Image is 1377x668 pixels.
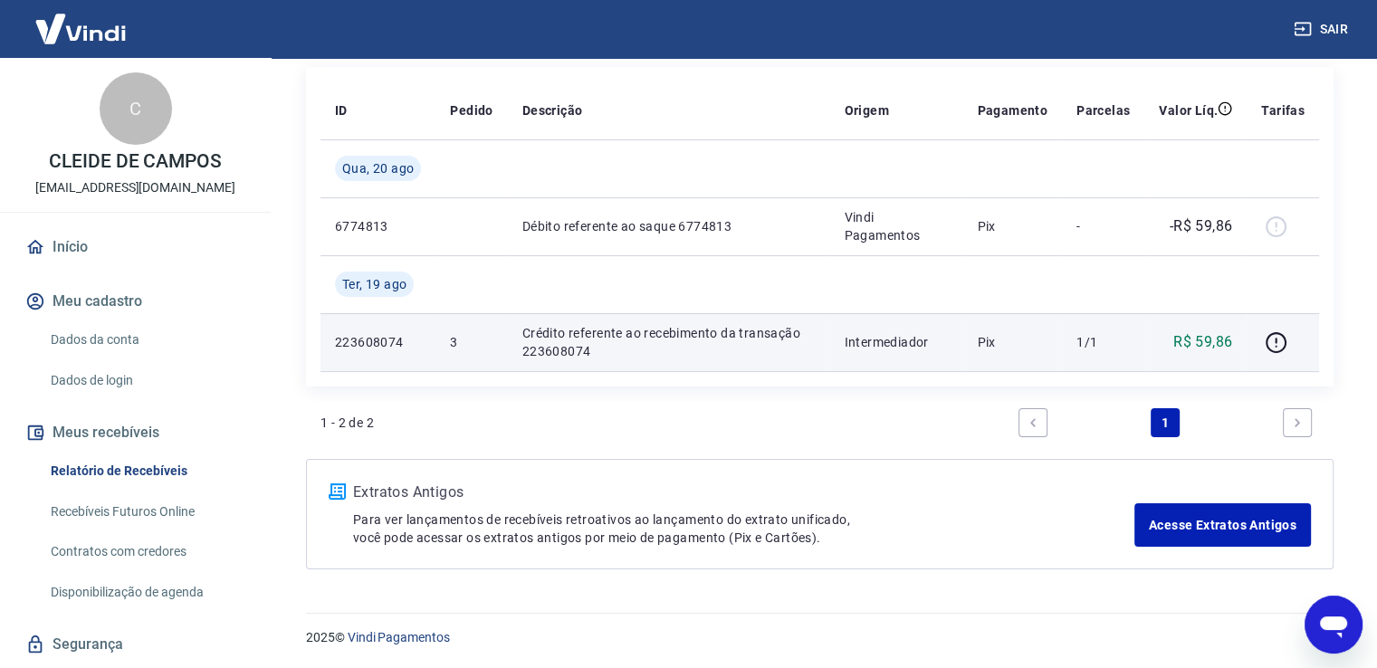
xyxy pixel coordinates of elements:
a: Previous page [1018,408,1047,437]
p: ID [335,101,348,119]
img: ícone [329,483,346,500]
p: 1 - 2 de 2 [320,414,374,432]
p: Intermediador [845,333,949,351]
a: Disponibilização de agenda [43,574,249,611]
p: Crédito referente ao recebimento da transação 223608074 [522,324,816,360]
p: 3 [450,333,492,351]
a: Relatório de Recebíveis [43,453,249,490]
img: Vindi [22,1,139,56]
p: 1/1 [1076,333,1130,351]
button: Meu cadastro [22,282,249,321]
p: Pix [977,333,1047,351]
a: Contratos com credores [43,533,249,570]
p: Tarifas [1261,101,1305,119]
p: Pedido [450,101,492,119]
p: Débito referente ao saque 6774813 [522,217,816,235]
button: Sair [1290,13,1355,46]
p: 2025 © [306,628,1334,647]
a: Recebíveis Futuros Online [43,493,249,530]
a: Next page [1283,408,1312,437]
span: Qua, 20 ago [342,159,414,177]
a: Vindi Pagamentos [348,630,450,644]
p: Pix [977,217,1047,235]
p: Descrição [522,101,583,119]
iframe: Botão para abrir a janela de mensagens [1305,596,1363,654]
p: Parcelas [1076,101,1130,119]
p: CLEIDE DE CAMPOS [49,152,222,171]
span: Ter, 19 ago [342,275,406,293]
a: Início [22,227,249,267]
ul: Pagination [1011,401,1319,444]
a: Page 1 is your current page [1151,408,1180,437]
div: C [100,72,172,145]
a: Acesse Extratos Antigos [1134,503,1311,547]
p: Extratos Antigos [353,482,1134,503]
p: -R$ 59,86 [1170,215,1233,237]
p: Valor Líq. [1159,101,1218,119]
p: Para ver lançamentos de recebíveis retroativos ao lançamento do extrato unificado, você pode aces... [353,511,1134,547]
a: Dados da conta [43,321,249,358]
p: Origem [845,101,889,119]
p: Vindi Pagamentos [845,208,949,244]
a: Dados de login [43,362,249,399]
p: 6774813 [335,217,421,235]
a: Segurança [22,625,249,664]
button: Meus recebíveis [22,413,249,453]
p: R$ 59,86 [1173,331,1232,353]
p: [EMAIL_ADDRESS][DOMAIN_NAME] [35,178,235,197]
p: - [1076,217,1130,235]
p: 223608074 [335,333,421,351]
p: Pagamento [977,101,1047,119]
